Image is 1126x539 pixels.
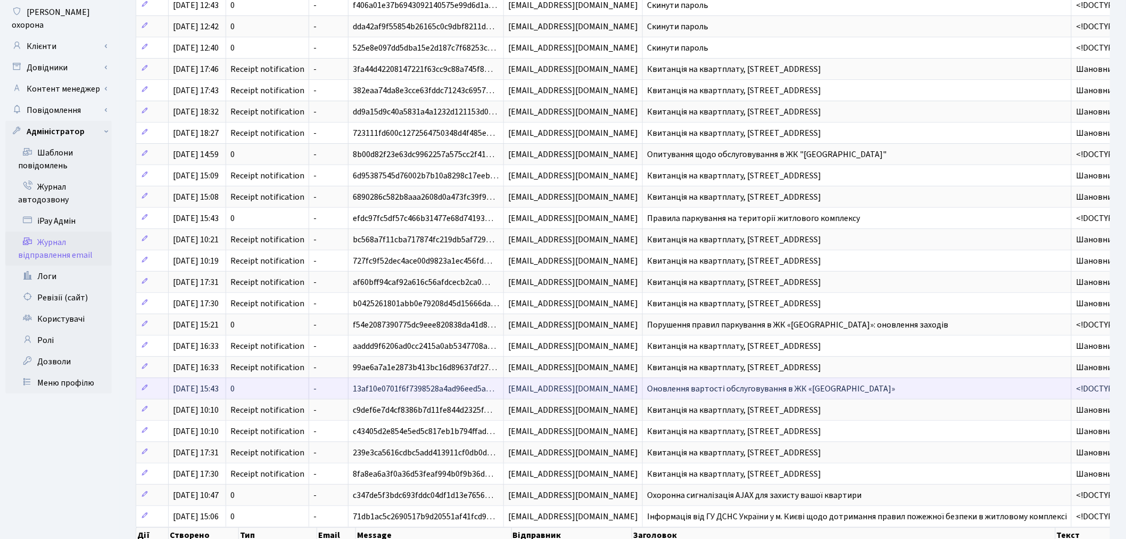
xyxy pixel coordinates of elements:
[353,404,492,416] span: c9def6e7d4cf8386b7d11fe844d2325f…
[173,489,219,501] span: [DATE] 10:47
[353,21,494,32] span: dda42af9f55854b26165c0c9dbf8211d…
[173,170,219,182] span: [DATE] 15:09
[313,127,317,139] span: -
[647,276,821,288] span: Квитанція на квартплату, [STREET_ADDRESS]
[647,383,895,395] span: Оновлення вартості обслуговування в ЖК «[GEOGRAPHIC_DATA]»
[5,142,112,176] a: Шаблони повідомлень
[313,319,317,331] span: -
[647,213,860,224] span: Правила паркування на території житлового комплексу
[353,85,494,96] span: 382eaa74da8e3cce63fddc71243c6957…
[508,127,638,139] span: [EMAIL_ADDRESS][DOMAIN_NAME]
[313,213,317,224] span: -
[508,511,638,522] span: [EMAIL_ADDRESS][DOMAIN_NAME]
[508,362,638,373] span: [EMAIL_ADDRESS][DOMAIN_NAME]
[353,426,495,437] span: c43405d2e854e5ed5c817eb1b794ffad…
[313,447,317,459] span: -
[353,255,492,267] span: 727fc9f52dec4ace00d9823a1ec456fd…
[353,319,496,331] span: f54e2087390775dc9eee820838da41d8…
[508,42,638,54] span: [EMAIL_ADDRESS][DOMAIN_NAME]
[173,468,219,480] span: [DATE] 17:30
[313,191,317,203] span: -
[230,86,304,95] span: Receipt notification
[5,57,112,78] a: Довідники
[230,108,304,116] span: Receipt notification
[508,426,638,437] span: [EMAIL_ADDRESS][DOMAIN_NAME]
[173,42,219,54] span: [DATE] 12:40
[230,278,304,287] span: Receipt notification
[230,171,304,180] span: Receipt notification
[647,127,821,139] span: Квитанція на квартплату, [STREET_ADDRESS]
[313,489,317,501] span: -
[230,150,235,159] span: 0
[173,106,219,118] span: [DATE] 18:32
[5,176,112,210] a: Журнал автодозвону
[230,406,304,414] span: Receipt notification
[647,106,821,118] span: Квитанція на квартплату, [STREET_ADDRESS]
[5,100,112,121] a: Повідомлення
[230,257,304,265] span: Receipt notification
[353,468,493,480] span: 8fa8ea6a3f0a36d53feaf994b0f9b36d…
[5,372,112,394] a: Меню профілю
[353,383,494,395] span: 13af10e0701f6f7398528a4ad96eed5a…
[230,22,235,31] span: 0
[508,85,638,96] span: [EMAIL_ADDRESS][DOMAIN_NAME]
[353,362,497,373] span: 99ae6a7a1e2873b413bc16d89637df27…
[353,234,494,246] span: bc568a7f11cba717874fc219db5af729…
[313,255,317,267] span: -
[173,362,219,373] span: [DATE] 16:33
[647,149,887,160] span: Опитування щодо обслуговування в ЖК "[GEOGRAPHIC_DATA]"
[173,191,219,203] span: [DATE] 15:08
[230,342,304,350] span: Receipt notification
[353,149,494,160] span: 8b00d82f23e63dc9962257a575cc2f41…
[230,65,304,73] span: Receipt notification
[230,512,235,521] span: 0
[647,298,821,309] span: Квитанція на квартплату, [STREET_ADDRESS]
[353,170,499,182] span: 6d95387545d76002b7b10a8298c17eeb…
[230,385,235,393] span: 0
[313,85,317,96] span: -
[173,255,219,267] span: [DATE] 10:19
[230,470,304,478] span: Receipt notification
[173,213,219,224] span: [DATE] 15:43
[508,404,638,416] span: [EMAIL_ADDRESS][DOMAIN_NAME]
[647,340,821,352] span: Квитанція на квартплату, [STREET_ADDRESS]
[230,235,304,244] span: Receipt notification
[353,276,490,288] span: af60bff94caf92a616c56afdcecb2ca0…
[508,298,638,309] span: [EMAIL_ADDRESS][DOMAIN_NAME]
[353,42,496,54] span: 525e8e097dd5dba15e2d187c7f68253c…
[5,232,112,266] a: Журнал відправлення email
[173,21,219,32] span: [DATE] 12:42
[508,489,638,501] span: [EMAIL_ADDRESS][DOMAIN_NAME]
[353,298,499,309] span: b0425261801abb0e79208d45d15666da…
[647,255,821,267] span: Квитанція на квартплату, [STREET_ADDRESS]
[313,106,317,118] span: -
[313,468,317,480] span: -
[5,330,112,351] a: Ролі
[647,234,821,246] span: Квитанція на квартплату, [STREET_ADDRESS]
[647,489,862,501] span: Охоронна сигналізація AJAX для захисту вашої квартири
[173,63,219,75] span: [DATE] 17:46
[508,234,638,246] span: [EMAIL_ADDRESS][DOMAIN_NAME]
[508,63,638,75] span: [EMAIL_ADDRESS][DOMAIN_NAME]
[508,383,638,395] span: [EMAIL_ADDRESS][DOMAIN_NAME]
[5,2,112,36] a: [PERSON_NAME] охорона
[5,121,112,142] a: Адміністратор
[508,170,638,182] span: [EMAIL_ADDRESS][DOMAIN_NAME]
[173,149,219,160] span: [DATE] 14:59
[313,149,317,160] span: -
[173,234,219,246] span: [DATE] 10:21
[230,321,235,329] span: 0
[5,78,112,100] a: Контент менеджер
[5,287,112,308] a: Ревізії (сайт)
[5,36,112,57] a: Клієнти
[508,276,638,288] span: [EMAIL_ADDRESS][DOMAIN_NAME]
[230,363,304,372] span: Receipt notification
[173,404,219,416] span: [DATE] 10:10
[647,468,821,480] span: Квитанція на квартплату, [STREET_ADDRESS]
[173,319,219,331] span: [DATE] 15:21
[313,276,317,288] span: -
[173,383,219,395] span: [DATE] 15:43
[5,210,112,232] a: iPay Адмін
[173,426,219,437] span: [DATE] 10:10
[353,340,496,352] span: aaddd9f6206ad0cc2415a0ab5347708a…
